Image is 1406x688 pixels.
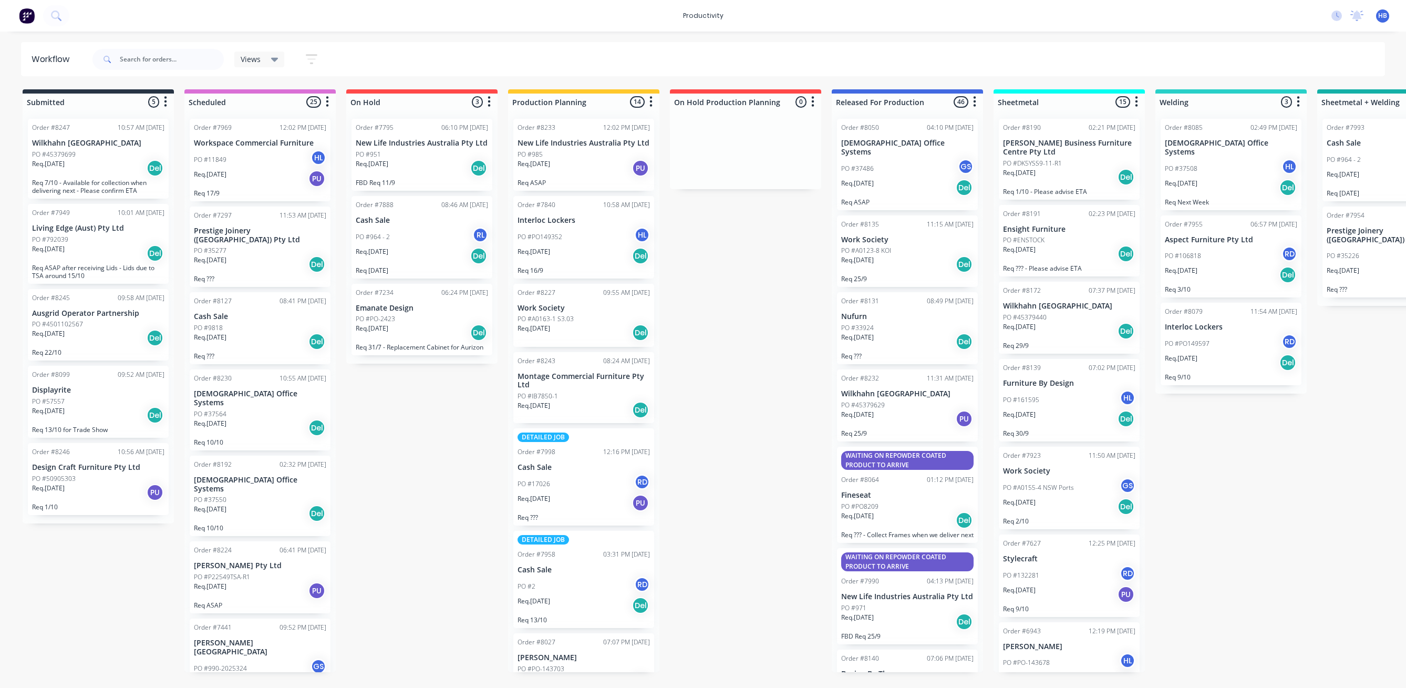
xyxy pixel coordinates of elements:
[194,546,232,555] div: Order #8224
[837,215,978,287] div: Order #813511:15 AM [DATE]Work SocietyPO #A0123-8 KOIReq.[DATE]DelReq 25/9
[999,205,1140,277] div: Order #819102:23 PM [DATE]Ensight FurniturePO #ENSTOCKReq.[DATE]DelReq ??? - Please advise ETA
[308,582,325,599] div: PU
[841,164,874,173] p: PO #37486
[841,389,974,398] p: Wilkhahn [GEOGRAPHIC_DATA]
[837,548,978,644] div: WAITING ON REPOWDER COATED PRODUCT TO ARRIVEOrder #799004:13 PM [DATE]New Life Industries Austral...
[356,288,394,297] div: Order #7234
[841,198,974,206] p: Req ASAP
[999,282,1140,354] div: Order #817207:37 PM [DATE]Wilkhahn [GEOGRAPHIC_DATA]PO #45379440Req.[DATE]DelReq 29/9
[1279,266,1296,283] div: Del
[32,244,65,254] p: Req. [DATE]
[1118,586,1134,603] div: PU
[194,227,326,244] p: Prestige Joinery ([GEOGRAPHIC_DATA]) Pty Ltd
[356,232,390,242] p: PO #964 - 2
[927,296,974,306] div: 08:49 PM [DATE]
[32,208,70,218] div: Order #7949
[356,150,381,159] p: PO #951
[190,369,330,450] div: Order #823010:55 AM [DATE][DEMOGRAPHIC_DATA] Office SystemsPO #37564Req.[DATE]DelReq 10/10
[308,333,325,350] div: Del
[1003,571,1039,580] p: PO #132281
[1250,307,1297,316] div: 11:54 AM [DATE]
[518,139,650,148] p: New Life Industries Australia Pty Ltd
[603,288,650,297] div: 09:55 AM [DATE]
[837,119,978,210] div: Order #805004:10 PM [DATE][DEMOGRAPHIC_DATA] Office SystemsPO #37486GSReq.[DATE]DelReq ASAP
[1003,322,1036,332] p: Req. [DATE]
[32,264,164,280] p: Req ASAP after receiving Lids - Lids due to TSA around 15/10
[927,577,974,586] div: 04:13 PM [DATE]
[308,419,325,436] div: Del
[513,119,654,191] div: Order #823312:02 PM [DATE]New Life Industries Australia Pty LtdPO #985Req.[DATE]PUReq ASAP
[1327,155,1361,165] p: PO #964 - 2
[470,160,487,177] div: Del
[1165,251,1201,261] p: PO #106818
[841,511,874,521] p: Req. [DATE]
[194,524,326,532] p: Req 10/10
[1089,363,1135,373] div: 07:02 PM [DATE]
[632,324,649,341] div: Del
[632,495,649,511] div: PU
[1165,139,1297,157] p: [DEMOGRAPHIC_DATA] Office Systems
[311,150,326,166] div: HL
[958,159,974,174] div: GS
[518,150,543,159] p: PO #985
[356,200,394,210] div: Order #7888
[1003,264,1135,272] p: Req ??? - Please advise ETA
[999,535,1140,617] div: Order #762712:25 PM [DATE]StylecraftPO #132281RDReq.[DATE]PUReq 9/10
[518,247,550,256] p: Req. [DATE]
[1165,307,1203,316] div: Order #8079
[194,170,226,179] p: Req. [DATE]
[1003,363,1041,373] div: Order #8139
[956,410,973,427] div: PU
[470,324,487,341] div: Del
[118,447,164,457] div: 10:56 AM [DATE]
[1327,251,1359,261] p: PO #35226
[632,402,649,418] div: Del
[518,288,555,297] div: Order #8227
[194,389,326,407] p: [DEMOGRAPHIC_DATA] Office Systems
[837,447,978,543] div: WAITING ON REPOWDER COATED PRODUCT TO ARRIVEOrder #806401:12 PM [DATE]FineseatPO #PO8209Req.[DATE...
[1003,209,1041,219] div: Order #8191
[118,123,164,132] div: 10:57 AM [DATE]
[927,123,974,132] div: 04:10 PM [DATE]
[1089,451,1135,460] div: 11:50 AM [DATE]
[356,343,488,351] p: Req 31/7 - Replacement Cabinet for Aurizon
[118,293,164,303] div: 09:58 AM [DATE]
[472,227,488,243] div: RL
[632,160,649,177] div: PU
[1003,123,1041,132] div: Order #8190
[280,123,326,132] div: 12:02 PM [DATE]
[194,505,226,514] p: Req. [DATE]
[1003,139,1135,157] p: [PERSON_NAME] Business Furniture Centre Pty Ltd
[518,266,650,274] p: Req 16/9
[841,491,974,500] p: Fineseat
[1003,188,1135,196] p: Req 1/10 - Please advise ETA
[28,119,169,199] div: Order #824710:57 AM [DATE]Wilkhahn [GEOGRAPHIC_DATA]PO #45379699Req.[DATE]DelReq 7/10 - Available...
[1089,209,1135,219] div: 02:23 PM [DATE]
[518,123,555,132] div: Order #8233
[1279,354,1296,371] div: Del
[634,474,650,490] div: RD
[841,220,879,229] div: Order #8135
[1281,159,1297,174] div: HL
[32,426,164,434] p: Req 13/10 for Trade Show
[356,314,395,324] p: PO #PO-2423
[1003,410,1036,419] p: Req. [DATE]
[194,275,326,283] p: Req ???
[518,433,569,442] div: DETAILED JOB
[32,123,70,132] div: Order #8247
[280,374,326,383] div: 10:55 AM [DATE]
[841,246,891,255] p: PO #A0123-8 KOI
[518,447,555,457] div: Order #7998
[194,374,232,383] div: Order #8230
[19,8,35,24] img: Factory
[194,139,326,148] p: Workspace Commercial Furniture
[603,356,650,366] div: 08:24 AM [DATE]
[1327,266,1359,275] p: Req. [DATE]
[32,309,164,318] p: Ausgrid Operator Partnership
[356,247,388,256] p: Req. [DATE]
[837,292,978,364] div: Order #813108:49 PM [DATE]NufurnPO #33924Req.[DATE]DelReq ???
[518,314,574,324] p: PO #A0163-1 S3.03
[1003,245,1036,254] p: Req. [DATE]
[32,159,65,169] p: Req. [DATE]
[1161,303,1301,385] div: Order #807911:54 AM [DATE]Interloc LockersPO #PO149597RDReq.[DATE]DelReq 9/10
